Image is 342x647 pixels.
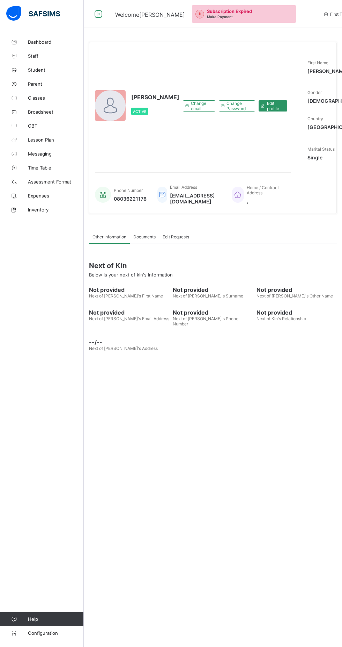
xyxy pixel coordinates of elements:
[28,179,84,185] span: Assessment Format
[131,94,179,101] span: [PERSON_NAME]
[28,193,84,199] span: Expenses
[173,286,253,293] span: Not provided
[89,272,173,278] span: Below is your next of kin's Information
[173,293,243,299] span: Next of [PERSON_NAME]'s Surname
[6,6,60,21] img: safsims
[195,10,204,19] img: outstanding-1.146d663e52f09953f639664a84e30106.svg
[28,630,83,636] span: Configuration
[173,309,253,316] span: Not provided
[173,316,238,326] span: Next of [PERSON_NAME]'s Phone Number
[89,346,158,351] span: Next of [PERSON_NAME]'s Address
[28,151,84,157] span: Messaging
[207,15,233,19] span: Make Payment
[170,193,221,204] span: [EMAIL_ADDRESS][DOMAIN_NAME]
[226,101,250,111] span: Change Password
[28,165,84,171] span: Time Table
[207,9,252,14] span: Subscription Expired
[89,286,169,293] span: Not provided
[28,123,84,129] span: CBT
[307,60,328,65] span: First Name
[114,196,147,202] span: 08036221178
[89,339,169,346] span: --/--
[28,39,84,45] span: Dashboard
[89,261,337,270] span: Next of Kin
[89,293,163,299] span: Next of [PERSON_NAME]'s First Name
[114,188,143,193] span: Phone Number
[256,316,306,321] span: Next of Kin's Relationship
[247,185,279,195] span: Home / Contract Address
[133,109,146,114] span: Active
[133,234,156,239] span: Documents
[28,207,84,213] span: Inventory
[28,137,84,143] span: Lesson Plan
[28,81,84,87] span: Parent
[256,286,337,293] span: Not provided
[247,198,284,204] span: ,
[307,146,335,152] span: Marital Status
[256,293,333,299] span: Next of [PERSON_NAME]'s Other Name
[89,309,169,316] span: Not provided
[28,109,84,115] span: Broadsheet
[28,95,84,101] span: Classes
[28,67,84,73] span: Student
[307,90,322,95] span: Gender
[115,11,185,18] span: Welcome [PERSON_NAME]
[92,234,126,239] span: Other Information
[191,101,210,111] span: Change email
[163,234,189,239] span: Edit Requests
[28,616,83,622] span: Help
[28,53,84,59] span: Staff
[170,185,197,190] span: Email Address
[267,101,282,111] span: Edit profile
[307,116,323,121] span: Country
[89,316,169,321] span: Next of [PERSON_NAME]'s Email Address
[256,309,337,316] span: Not provided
